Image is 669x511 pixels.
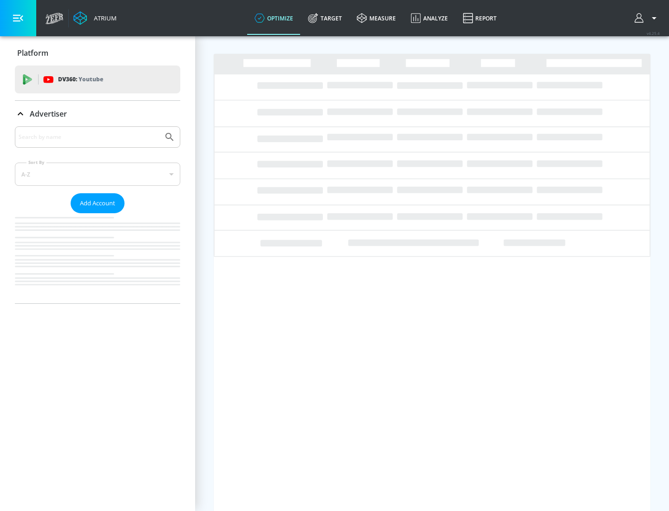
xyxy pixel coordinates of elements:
p: DV360: [58,74,103,85]
div: Advertiser [15,126,180,303]
label: Sort By [26,159,46,165]
button: Add Account [71,193,125,213]
p: Advertiser [30,109,67,119]
a: Target [301,1,349,35]
div: Platform [15,40,180,66]
div: Atrium [90,14,117,22]
div: DV360: Youtube [15,66,180,93]
p: Platform [17,48,48,58]
nav: list of Advertiser [15,213,180,303]
div: A-Z [15,163,180,186]
a: measure [349,1,403,35]
a: Report [455,1,504,35]
a: Atrium [73,11,117,25]
div: Advertiser [15,101,180,127]
span: Add Account [80,198,115,209]
a: optimize [247,1,301,35]
a: Analyze [403,1,455,35]
p: Youtube [79,74,103,84]
input: Search by name [19,131,159,143]
span: v 4.25.4 [647,31,660,36]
